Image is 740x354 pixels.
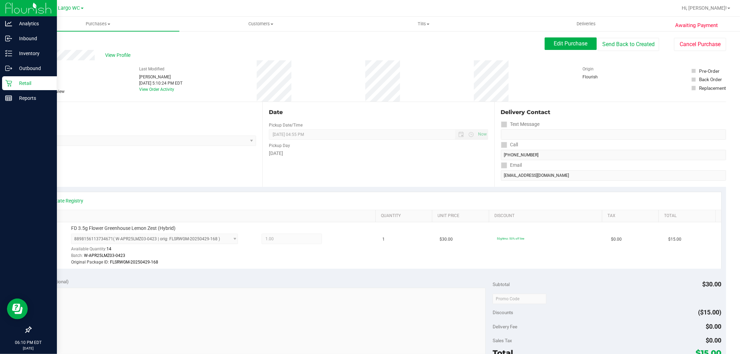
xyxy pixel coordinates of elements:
[41,213,373,219] a: SKU
[12,64,54,72] p: Outbound
[3,346,54,351] p: [DATE]
[139,87,174,92] a: View Order Activity
[139,66,164,72] label: Last Modified
[71,225,176,232] span: FD 3.5g Flower Greenhouse Lemon Zest (Hybrid)
[501,108,726,116] div: Delivery Contact
[699,85,726,92] div: Replacement
[438,213,486,219] a: Unit Price
[545,37,597,50] button: Edit Purchase
[494,213,599,219] a: Discount
[84,253,125,258] span: W-APR25LMZ03-0423
[71,244,247,258] div: Available Quantity:
[501,140,518,150] label: Call
[706,337,722,344] span: $0.00
[12,34,54,43] p: Inbound
[3,339,54,346] p: 06:10 PM EDT
[699,68,720,75] div: Pre-Order
[7,299,28,319] iframe: Resource center
[583,74,618,80] div: Flourish
[139,74,182,80] div: [PERSON_NAME]
[12,19,54,28] p: Analytics
[674,38,726,51] button: Cancel Purchase
[17,17,179,31] a: Purchases
[179,17,342,31] a: Customers
[12,94,54,102] p: Reports
[505,17,667,31] a: Deliveries
[5,50,12,57] inline-svg: Inventory
[664,213,713,219] a: Total
[269,150,488,157] div: [DATE]
[42,197,84,204] a: View State Registry
[493,306,513,319] span: Discounts
[12,79,54,87] p: Retail
[567,21,605,27] span: Deliveries
[706,323,722,330] span: $0.00
[383,236,385,243] span: 1
[699,76,722,83] div: Back Order
[675,21,718,29] span: Awaiting Payment
[269,143,290,149] label: Pickup Day
[139,80,182,86] div: [DATE] 5:10:24 PM EDT
[703,280,722,288] span: $30.00
[269,122,303,128] label: Pickup Date/Time
[440,236,453,243] span: $30.00
[5,35,12,42] inline-svg: Inbound
[5,95,12,102] inline-svg: Reports
[698,309,722,316] span: ($15.00)
[71,260,109,265] span: Original Package ID:
[493,282,510,287] span: Subtotal
[269,108,488,116] div: Date
[682,5,727,11] span: Hi, [PERSON_NAME]!
[5,20,12,27] inline-svg: Analytics
[381,213,429,219] a: Quantity
[583,66,594,72] label: Origin
[501,150,726,160] input: Format: (999) 999-9999
[107,247,111,251] span: 14
[342,17,505,31] a: Tills
[71,253,83,258] span: Batch:
[31,108,256,116] div: Location
[493,294,546,304] input: Promo Code
[501,160,522,170] label: Email
[493,338,512,343] span: Sales Tax
[501,129,726,140] input: Format: (999) 999-9999
[105,52,133,59] span: View Profile
[5,80,12,87] inline-svg: Retail
[501,119,540,129] label: Text Message
[607,213,656,219] a: Tax
[611,236,622,243] span: $0.00
[497,237,524,240] span: 50ghlmz: 50% off line
[342,21,504,27] span: Tills
[12,49,54,58] p: Inventory
[180,21,342,27] span: Customers
[598,38,659,51] button: Send Back to Created
[17,21,179,27] span: Purchases
[554,40,588,47] span: Edit Purchase
[58,5,80,11] span: Largo WC
[5,65,12,72] inline-svg: Outbound
[493,324,517,329] span: Delivery Fee
[668,236,681,243] span: $15.00
[110,260,158,265] span: FLSRWGM-20250429-168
